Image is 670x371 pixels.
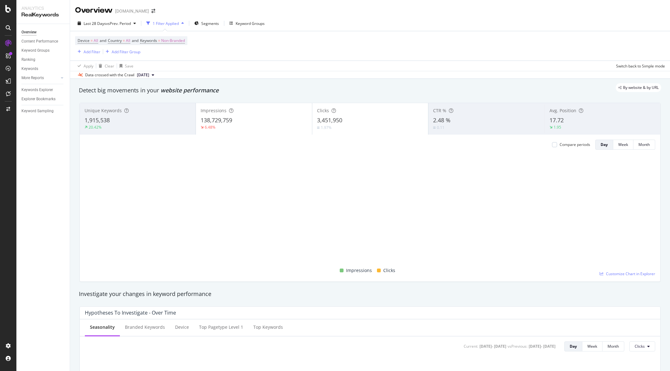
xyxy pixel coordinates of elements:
span: Country [108,38,122,43]
img: Equal [433,127,436,129]
div: Data crossed with the Crawl [85,72,134,78]
div: Hypotheses to Investigate - Over Time [85,310,176,316]
a: Keywords [21,66,65,72]
div: Overview [75,5,113,16]
div: Ranking [21,56,35,63]
button: Week [613,140,633,150]
span: 2.48 % [433,116,450,124]
a: More Reports [21,75,59,81]
span: By website & by URL [623,86,659,90]
span: 17.72 [550,116,564,124]
div: 1.97% [321,125,332,130]
div: RealKeywords [21,11,65,19]
button: Last 28 DaysvsPrev. Period [75,18,138,28]
span: Keywords [140,38,157,43]
div: Seasonality [90,324,115,330]
div: Keyword Groups [236,21,265,26]
span: Last 28 Days [84,21,106,26]
span: CTR % [433,107,446,113]
a: Customize Chart in Explorer [600,271,655,276]
span: = [158,38,160,43]
img: Equal [317,127,320,129]
div: arrow-right-arrow-left [151,9,155,13]
span: All [94,36,98,45]
div: Analytics [21,5,65,11]
div: Keyword Groups [21,47,50,54]
div: Month [638,142,650,147]
button: Add Filter [75,48,100,55]
div: 0.11 [437,125,444,130]
span: 2025 Sep. 13th [137,72,149,78]
div: vs Previous : [508,344,527,349]
div: Device [175,324,189,330]
div: 1.95 [554,125,561,130]
button: Day [595,140,613,150]
div: Investigate your changes in keyword performance [79,290,661,298]
div: Add Filter [84,49,100,55]
span: Clicks [635,344,645,349]
span: Clicks [383,267,395,274]
a: Content Performance [21,38,65,45]
div: Overview [21,29,37,36]
span: and [100,38,106,43]
span: Impressions [201,107,226,113]
span: = [123,38,125,43]
button: Clicks [629,341,655,351]
span: Customize Chart in Explorer [606,271,655,276]
button: Switch back to Simple mode [614,61,665,71]
div: Explorer Bookmarks [21,96,56,102]
a: Keywords Explorer [21,87,65,93]
span: 1,915,538 [85,116,110,124]
span: vs Prev. Period [106,21,131,26]
div: Week [618,142,628,147]
button: Save [117,61,133,71]
div: Add Filter Group [112,49,140,55]
span: 3,451,950 [317,116,342,124]
div: Current: [464,344,478,349]
button: Month [602,341,624,351]
span: and [132,38,138,43]
div: Week [587,344,597,349]
a: Ranking [21,56,65,63]
span: = [91,38,93,43]
div: 6.48% [205,125,215,130]
div: [DOMAIN_NAME] [115,8,149,14]
div: More Reports [21,75,44,81]
div: Day [570,344,577,349]
a: Explorer Bookmarks [21,96,65,102]
div: 1 Filter Applied [153,21,179,26]
a: Keyword Sampling [21,108,65,114]
div: [DATE] - [DATE] [529,344,555,349]
span: Avg. Position [550,107,576,113]
div: Keyword Sampling [21,108,54,114]
button: Segments [192,18,221,28]
div: Top pagetype Level 1 [199,324,243,330]
button: Keyword Groups [227,18,267,28]
div: legacy label [616,83,661,92]
button: Day [564,341,582,351]
div: Save [125,63,133,69]
div: Content Performance [21,38,58,45]
button: Month [633,140,655,150]
div: Day [601,142,608,147]
span: All [126,36,130,45]
div: Clear [105,63,114,69]
button: Add Filter Group [103,48,140,55]
div: Switch back to Simple mode [616,63,665,69]
div: Apply [84,63,93,69]
button: Clear [96,61,114,71]
div: Top Keywords [253,324,283,330]
div: 20.42% [89,125,102,130]
a: Overview [21,29,65,36]
span: Unique Keywords [85,107,122,113]
div: Branded Keywords [125,324,165,330]
span: Segments [201,21,219,26]
span: Device [78,38,90,43]
div: [DATE] - [DATE] [479,344,506,349]
div: Keywords Explorer [21,87,53,93]
div: Month [608,344,619,349]
a: Keyword Groups [21,47,65,54]
span: Non-Branded [161,36,185,45]
div: Keywords [21,66,38,72]
button: 1 Filter Applied [144,18,186,28]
